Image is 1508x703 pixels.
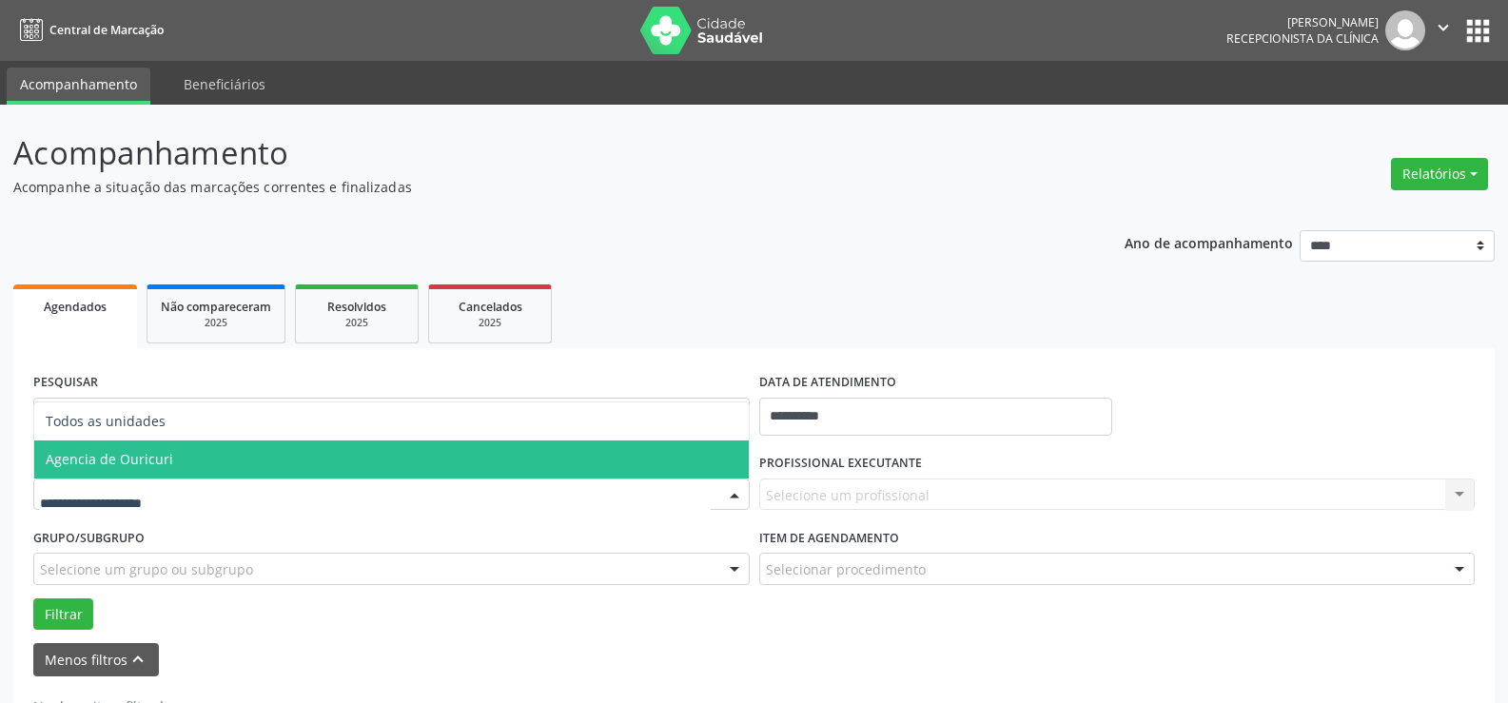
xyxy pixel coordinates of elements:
[1125,230,1293,254] p: Ano de acompanhamento
[46,450,173,468] span: Agencia de Ouricuri
[161,299,271,315] span: Não compareceram
[49,22,164,38] span: Central de Marcação
[759,449,922,478] label: PROFISSIONAL EXECUTANTE
[459,299,522,315] span: Cancelados
[127,649,148,670] i: keyboard_arrow_up
[13,129,1050,177] p: Acompanhamento
[327,299,386,315] span: Resolvidos
[1226,30,1379,47] span: Recepcionista da clínica
[44,299,107,315] span: Agendados
[1461,14,1495,48] button: apps
[33,643,159,676] button: Menos filtroskeyboard_arrow_up
[33,598,93,631] button: Filtrar
[40,559,253,579] span: Selecione um grupo ou subgrupo
[7,68,150,105] a: Acompanhamento
[759,523,899,553] label: Item de agendamento
[161,316,271,330] div: 2025
[46,412,166,430] span: Todos as unidades
[309,316,404,330] div: 2025
[1226,14,1379,30] div: [PERSON_NAME]
[442,316,538,330] div: 2025
[759,368,896,398] label: DATA DE ATENDIMENTO
[766,559,926,579] span: Selecionar procedimento
[33,523,145,553] label: Grupo/Subgrupo
[1433,17,1454,38] i: 
[1391,158,1488,190] button: Relatórios
[1385,10,1425,50] img: img
[13,14,164,46] a: Central de Marcação
[170,68,279,101] a: Beneficiários
[1425,10,1461,50] button: 
[13,177,1050,197] p: Acompanhe a situação das marcações correntes e finalizadas
[33,368,98,398] label: PESQUISAR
